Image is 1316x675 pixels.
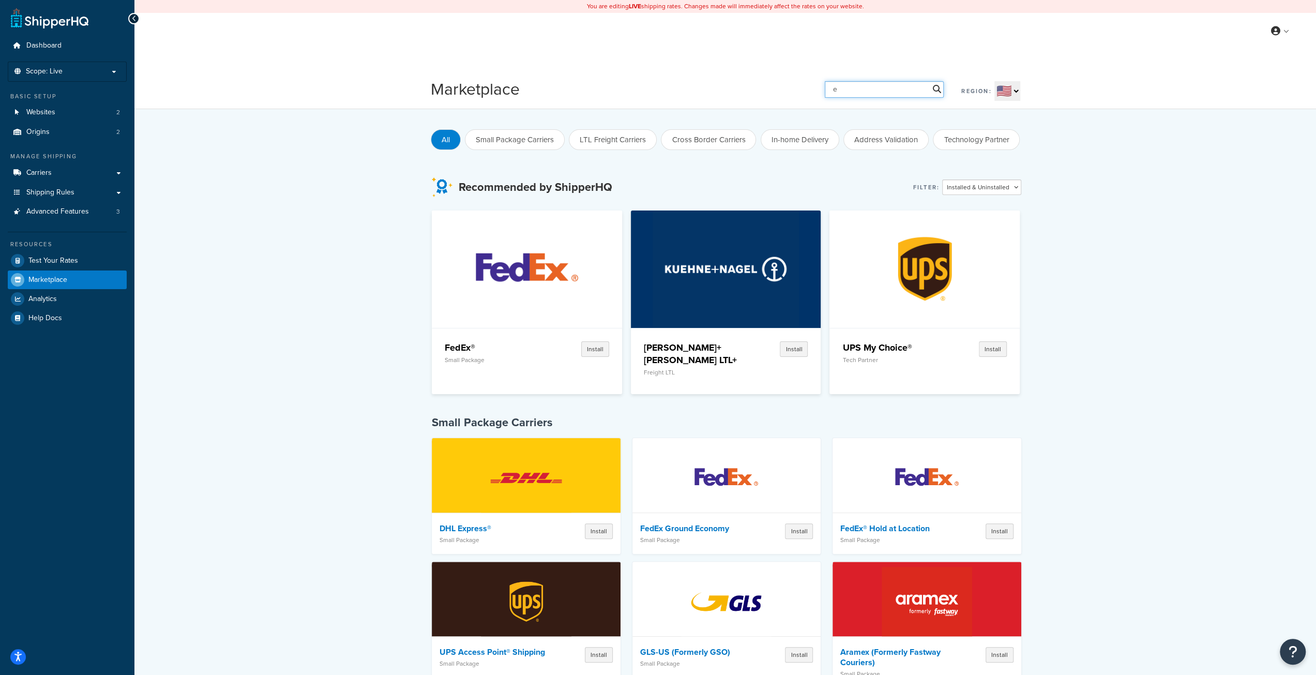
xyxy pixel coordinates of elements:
[431,78,520,101] h1: Marketplace
[852,211,998,327] img: UPS My Choice®
[840,647,947,668] h4: Aramex (Formerly Fastway Couriers)
[8,152,127,161] div: Manage Shipping
[440,647,547,657] h4: UPS Access Point® Shipping
[840,536,947,544] p: Small Package
[440,536,547,544] p: Small Package
[8,240,127,249] div: Resources
[585,647,613,663] button: Install
[465,129,565,150] button: Small Package Carriers
[842,356,941,364] p: Tech Partner
[785,647,813,663] button: Install
[913,180,940,194] label: Filter:
[481,565,571,638] img: UPS Access Point® Shipping
[8,183,127,202] a: Shipping Rules
[8,251,127,270] a: Test Your Rates
[8,123,127,142] li: Origins
[644,341,742,366] h4: [PERSON_NAME]+[PERSON_NAME] LTL+
[8,36,127,55] a: Dashboard
[8,202,127,221] a: Advanced Features3
[445,356,543,364] p: Small Package
[8,271,127,289] a: Marketplace
[440,660,547,667] p: Small Package
[681,565,772,638] img: GLS-US (Formerly GSO)
[961,84,991,98] label: Region:
[28,295,57,304] span: Analytics
[653,211,799,327] img: Kuehne+Nagel LTL+
[8,202,127,221] li: Advanced Features
[829,211,1020,394] a: UPS My Choice®UPS My Choice®Tech PartnerInstall
[843,129,929,150] button: Address Validation
[640,523,747,534] h4: FedEx Ground Economy
[8,290,127,308] a: Analytics
[825,81,944,98] input: Search
[116,108,120,117] span: 2
[986,523,1014,539] button: Install
[785,523,813,539] button: Install
[882,565,972,638] img: Aramex (Formerly Fastway Couriers)
[640,660,747,667] p: Small Package
[8,163,127,183] a: Carriers
[569,129,657,150] button: LTL Freight Carriers
[432,211,622,394] a: FedEx®FedEx®Small PackageInstall
[681,442,772,514] img: FedEx Ground Economy
[8,309,127,327] a: Help Docs
[28,257,78,265] span: Test Your Rates
[761,129,839,150] button: In-home Delivery
[26,67,63,76] span: Scope: Live
[632,438,821,554] a: FedEx Ground EconomyFedEx Ground EconomySmall PackageInstall
[431,129,461,150] button: All
[8,103,127,122] li: Websites
[26,41,62,50] span: Dashboard
[432,415,1021,430] h4: Small Package Carriers
[629,2,641,11] b: LIVE
[8,92,127,101] div: Basic Setup
[640,536,747,544] p: Small Package
[28,314,62,323] span: Help Docs
[116,207,120,216] span: 3
[26,108,55,117] span: Websites
[1280,639,1306,665] button: Open Resource Center
[933,129,1020,150] button: Technology Partner
[585,523,613,539] button: Install
[833,438,1021,554] a: FedEx® Hold at LocationFedEx® Hold at LocationSmall PackageInstall
[780,341,808,357] button: Install
[440,523,547,534] h4: DHL Express®
[8,103,127,122] a: Websites2
[979,341,1007,357] button: Install
[28,276,67,284] span: Marketplace
[840,523,947,534] h4: FedEx® Hold at Location
[8,123,127,142] a: Origins2
[26,169,52,177] span: Carriers
[26,207,89,216] span: Advanced Features
[581,341,609,357] button: Install
[432,438,621,554] a: DHL Express®DHL Express®Small PackageInstall
[640,647,747,657] h4: GLS-US (Formerly GSO)
[445,341,543,354] h4: FedEx®
[26,188,74,197] span: Shipping Rules
[986,647,1014,663] button: Install
[459,181,612,193] h3: Recommended by ShipperHQ
[26,128,50,137] span: Origins
[842,341,941,354] h4: UPS My Choice®
[882,442,972,514] img: FedEx® Hold at Location
[454,211,600,327] img: FedEx®
[481,442,571,514] img: DHL Express®
[631,211,821,394] a: Kuehne+Nagel LTL+[PERSON_NAME]+[PERSON_NAME] LTL+Freight LTLInstall
[644,369,742,376] p: Freight LTL
[116,128,120,137] span: 2
[661,129,756,150] button: Cross Border Carriers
